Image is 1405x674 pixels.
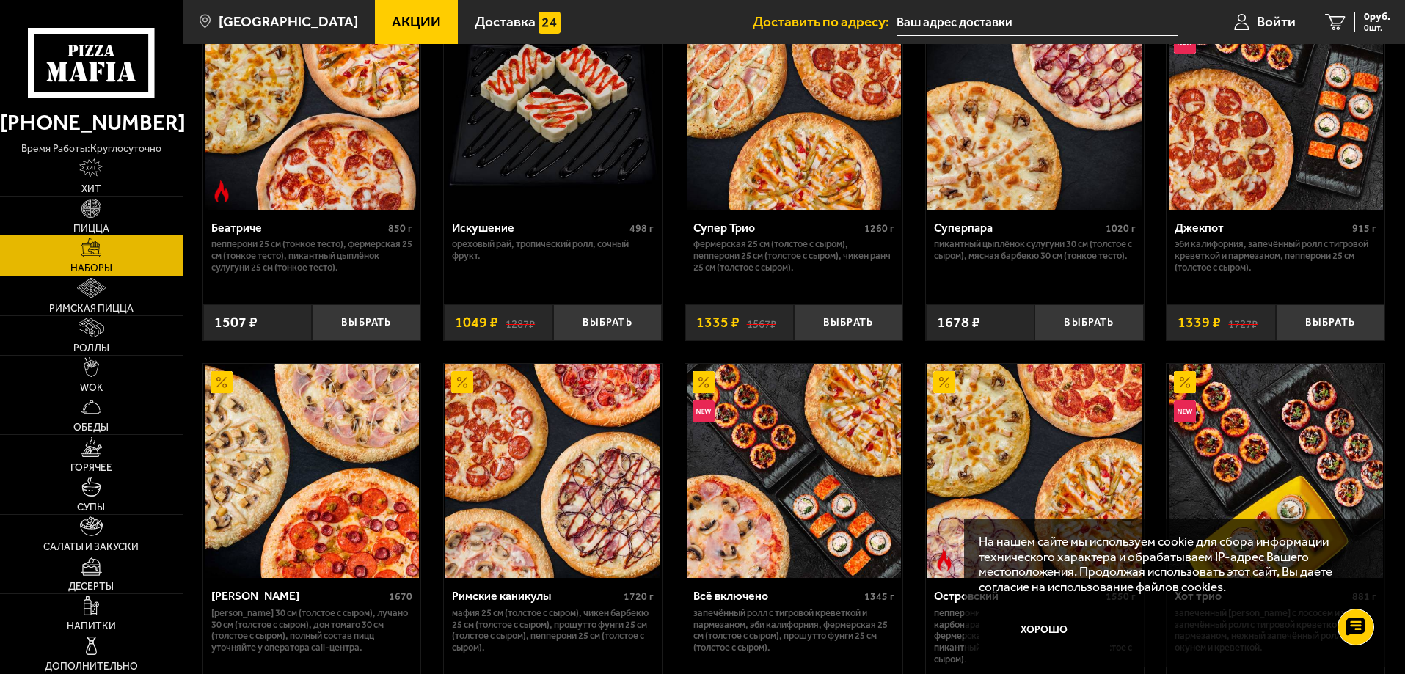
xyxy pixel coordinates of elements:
[753,15,897,29] span: Доставить по адресу:
[1174,371,1196,393] img: Акционный
[451,371,473,393] img: Акционный
[452,238,654,262] p: Ореховый рай, Тропический ролл, Сочный фрукт.
[629,222,654,235] span: 498 г
[933,371,955,393] img: Акционный
[927,364,1142,578] img: Островский
[203,364,421,578] a: АкционныйХет Трик
[693,589,861,603] div: Всё включено
[693,238,895,274] p: Фермерская 25 см (толстое с сыром), Пепперони 25 см (толстое с сыром), Чикен Ранч 25 см (толстое ...
[80,383,103,393] span: WOK
[553,304,662,340] button: Выбрать
[452,589,620,603] div: Римские каникулы
[70,463,112,473] span: Горячее
[1257,15,1296,29] span: Войти
[1167,364,1384,578] a: АкционныйНовинкаХот трио
[219,15,358,29] span: [GEOGRAPHIC_DATA]
[211,221,385,235] div: Беатриче
[452,607,654,654] p: Мафия 25 см (толстое с сыром), Чикен Барбекю 25 см (толстое с сыром), Прошутто Фунги 25 см (толст...
[388,222,412,235] span: 850 г
[864,222,894,235] span: 1260 г
[897,9,1178,36] input: Ваш адрес доставки
[455,315,498,330] span: 1049 ₽
[539,12,561,34] img: 15daf4d41897b9f0e9f617042186c801.svg
[685,364,903,578] a: АкционныйНовинкаВсё включено
[1364,12,1390,22] span: 0 руб.
[693,400,715,422] img: Новинка
[49,304,134,314] span: Римская пицца
[389,590,412,603] span: 1670
[979,609,1111,653] button: Хорошо
[506,315,535,330] s: 1287 ₽
[696,315,740,330] span: 1335 ₽
[693,221,861,235] div: Супер Трио
[1228,315,1258,330] s: 1727 ₽
[1174,400,1196,422] img: Новинка
[1106,222,1136,235] span: 1020 г
[693,607,895,654] p: Запечённый ролл с тигровой креветкой и пармезаном, Эби Калифорния, Фермерская 25 см (толстое с сы...
[214,315,258,330] span: 1507 ₽
[81,184,101,194] span: Хит
[1175,221,1349,235] div: Джекпот
[45,662,138,672] span: Дополнительно
[67,621,116,631] span: Напитки
[624,590,654,603] span: 1720 г
[937,315,980,330] span: 1678 ₽
[926,364,1144,578] a: АкционныйОстрое блюдоОстровский
[205,364,419,578] img: Хет Трик
[70,263,112,274] span: Наборы
[392,15,441,29] span: Акции
[43,542,139,552] span: Салаты и закуски
[211,371,233,393] img: Акционный
[979,534,1362,595] p: На нашем сайте мы используем cookie для сбора информации технического характера и обрабатываем IP...
[445,364,660,578] img: Римские каникулы
[444,364,662,578] a: АкционныйРимские каникулы
[1169,364,1383,578] img: Хот трио
[1352,222,1376,235] span: 915 г
[475,15,536,29] span: Доставка
[452,221,626,235] div: Искушение
[1034,304,1143,340] button: Выбрать
[864,590,894,603] span: 1345 г
[687,364,901,578] img: Всё включено
[211,589,386,603] div: [PERSON_NAME]
[68,582,114,592] span: Десерты
[211,180,233,202] img: Острое блюдо
[1175,238,1376,274] p: Эби Калифорния, Запечённый ролл с тигровой креветкой и пармезаном, Пепперони 25 см (толстое с сыр...
[934,221,1102,235] div: Суперпара
[211,607,413,654] p: [PERSON_NAME] 30 см (толстое с сыром), Лучано 30 см (толстое с сыром), Дон Томаго 30 см (толстое ...
[934,607,1136,666] p: Пепперони Пиканто 25 см (тонкое тесто), Карбонара 25 см (толстое с сыром), Фермерская 25 см (толс...
[934,589,1102,603] div: Островский
[933,549,955,571] img: Острое блюдо
[77,502,105,513] span: Супы
[211,238,413,274] p: Пепперони 25 см (тонкое тесто), Фермерская 25 см (тонкое тесто), Пикантный цыплёнок сулугуни 25 с...
[934,238,1136,262] p: Пикантный цыплёнок сулугуни 30 см (толстое с сыром), Мясная Барбекю 30 см (тонкое тесто).
[747,315,776,330] s: 1567 ₽
[73,422,109,433] span: Обеды
[1276,304,1384,340] button: Выбрать
[693,371,715,393] img: Акционный
[1364,23,1390,32] span: 0 шт.
[73,343,109,354] span: Роллы
[73,224,109,234] span: Пицца
[312,304,420,340] button: Выбрать
[794,304,902,340] button: Выбрать
[1178,315,1221,330] span: 1339 ₽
